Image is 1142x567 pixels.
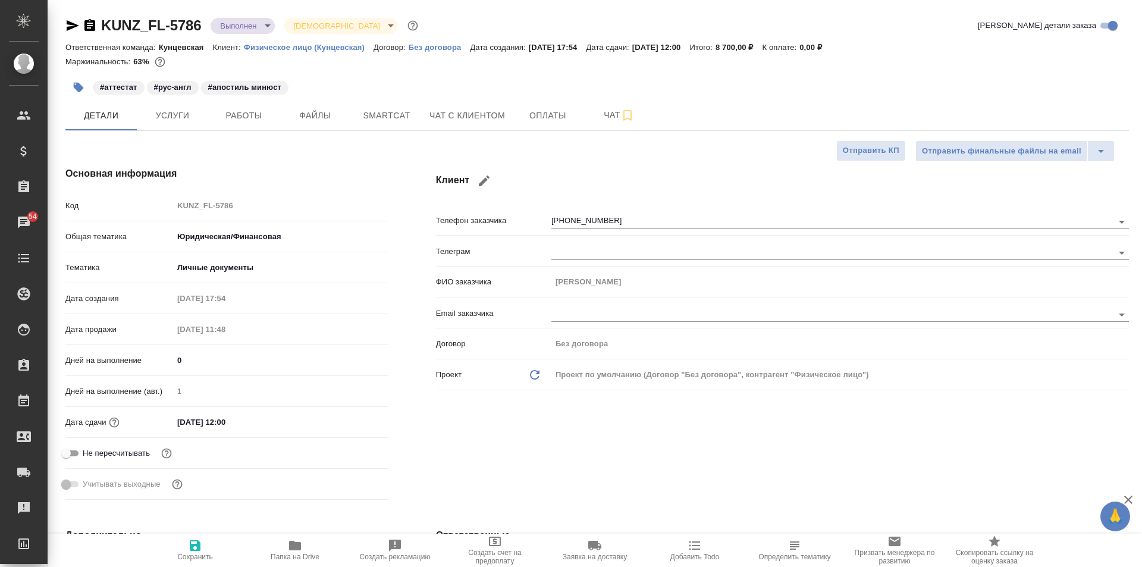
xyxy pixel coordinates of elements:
span: Чат [591,108,648,123]
a: Физическое лицо (Кунцевская) [244,42,374,52]
p: Проект [436,369,462,381]
button: Open [1113,245,1130,261]
button: Призвать менеджера по развитию [845,534,945,567]
button: Папка на Drive [245,534,345,567]
a: KUNZ_FL-5786 [101,17,201,33]
span: Призвать менеджера по развитию [852,549,937,565]
button: Скопировать ссылку на оценку заказа [945,534,1044,567]
p: Клиент: [213,43,244,52]
p: [DATE] 17:54 [529,43,586,52]
span: Детали [73,108,130,123]
div: split button [915,140,1115,162]
p: Кунцевская [159,43,213,52]
div: Выполнен [211,18,274,34]
span: Скопировать ссылку на оценку заказа [952,549,1037,565]
p: Дата создания [65,293,173,305]
p: Телеграм [436,246,551,258]
p: #рус-англ [154,82,192,93]
p: 63% [133,57,152,66]
p: Телефон заказчика [436,215,551,227]
span: Добавить Todo [670,553,719,561]
input: Пустое поле [173,321,277,338]
p: Общая тематика [65,231,173,243]
span: Определить тематику [758,553,830,561]
p: Дата сдачи: [586,43,632,52]
button: Заявка на доставку [545,534,645,567]
span: аттестат [92,82,146,92]
p: Дата сдачи [65,416,106,428]
button: Отправить КП [836,140,906,161]
span: [PERSON_NAME] детали заказа [978,20,1096,32]
p: Дата продажи [65,324,173,336]
h4: Дополнительно [65,528,388,543]
button: Сохранить [145,534,245,567]
button: Добавить Todo [645,534,745,567]
button: [DEMOGRAPHIC_DATA] [290,21,384,31]
button: Open [1113,306,1130,323]
button: Включи, если не хочешь, чтобы указанная дата сдачи изменилась после переставления заказа в 'Подтв... [159,446,174,461]
span: Отправить КП [843,144,899,158]
p: 8 700,00 ₽ [716,43,763,52]
span: Услуги [144,108,201,123]
button: Создать счет на предоплату [445,534,545,567]
p: К оплате: [763,43,800,52]
button: Доп статусы указывают на важность/срочность заказа [405,18,421,33]
button: Open [1113,214,1130,230]
span: Файлы [287,108,344,123]
span: 🙏 [1105,504,1125,529]
p: 0,00 ₽ [799,43,831,52]
svg: Подписаться [620,108,635,123]
button: Скопировать ссылку [83,18,97,33]
span: Оплаты [519,108,576,123]
button: Если добавить услуги и заполнить их объемом, то дата рассчитается автоматически [106,415,122,430]
span: Папка на Drive [271,553,319,561]
input: ✎ Введи что-нибудь [173,413,277,431]
span: Не пересчитывать [83,447,150,459]
p: [DATE] 12:00 [632,43,690,52]
input: Пустое поле [173,197,388,214]
p: Код [65,200,173,212]
input: Пустое поле [551,335,1129,352]
h4: Ответственные [436,528,1129,543]
button: Добавить тэг [65,74,92,101]
p: #аттестат [100,82,137,93]
button: 🙏 [1100,502,1130,531]
h4: Основная информация [65,167,388,181]
p: Дней на выполнение [65,355,173,366]
button: Выполнен [217,21,260,31]
p: Email заказчика [436,308,551,319]
button: Определить тематику [745,534,845,567]
p: Тематика [65,262,173,274]
a: Без договора [409,42,470,52]
button: Создать рекламацию [345,534,445,567]
p: Договор [436,338,551,350]
span: Работы [215,108,272,123]
input: Пустое поле [173,383,388,400]
p: Итого: [689,43,715,52]
span: Чат с клиентом [429,108,505,123]
div: Выполнен [284,18,398,34]
h4: Клиент [436,167,1129,195]
input: ✎ Введи что-нибудь [173,352,388,369]
span: Сохранить [177,553,213,561]
span: Smartcat [358,108,415,123]
p: Дней на выполнение (авт.) [65,386,173,397]
p: Маржинальность: [65,57,133,66]
input: Пустое поле [551,273,1129,290]
p: #апостиль минюст [208,82,281,93]
p: ФИО заказчика [436,276,551,288]
p: Физическое лицо (Кунцевская) [244,43,374,52]
button: Отправить финальные файлы на email [915,140,1088,162]
button: Скопировать ссылку для ЯМессенджера [65,18,80,33]
input: Пустое поле [173,290,277,307]
p: Без договора [409,43,470,52]
span: 54 [21,211,44,223]
span: Заявка на доставку [563,553,627,561]
p: Договор: [374,43,409,52]
span: Создать счет на предоплату [452,549,538,565]
p: Ответственная команда: [65,43,159,52]
div: Проект по умолчанию (Договор "Без договора", контрагент "Физическое лицо") [551,365,1129,385]
a: 54 [3,208,45,237]
span: Учитывать выходные [83,478,161,490]
p: Дата создания: [470,43,528,52]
